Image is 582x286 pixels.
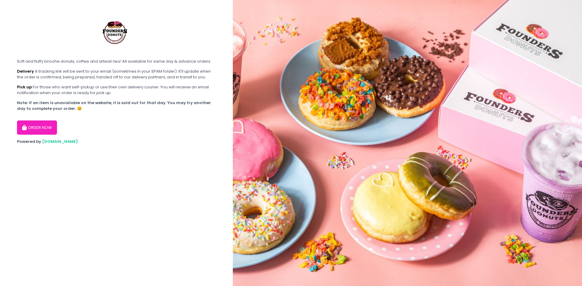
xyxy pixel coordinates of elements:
[17,58,216,64] div: Soft and fluffy brioche donuts, coffee and artisan tea! All available for same day & advance orders.
[17,84,32,90] b: Pick up
[17,100,216,112] div: Note: If an item is unavailable on the website, it is sold out for that day. You may try another ...
[17,84,216,96] div: For those who want self-pickup or use their own delivery courier. You will receive an email notif...
[42,139,78,144] a: [DOMAIN_NAME]
[93,9,138,54] img: Founders Donuts
[17,139,216,145] div: Powered by
[17,68,216,80] div: A tracking link will be sent to your email (sometimes in your SPAM folder). It'll update when the...
[17,120,57,135] button: ORDER NOW
[17,68,34,74] b: Delivery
